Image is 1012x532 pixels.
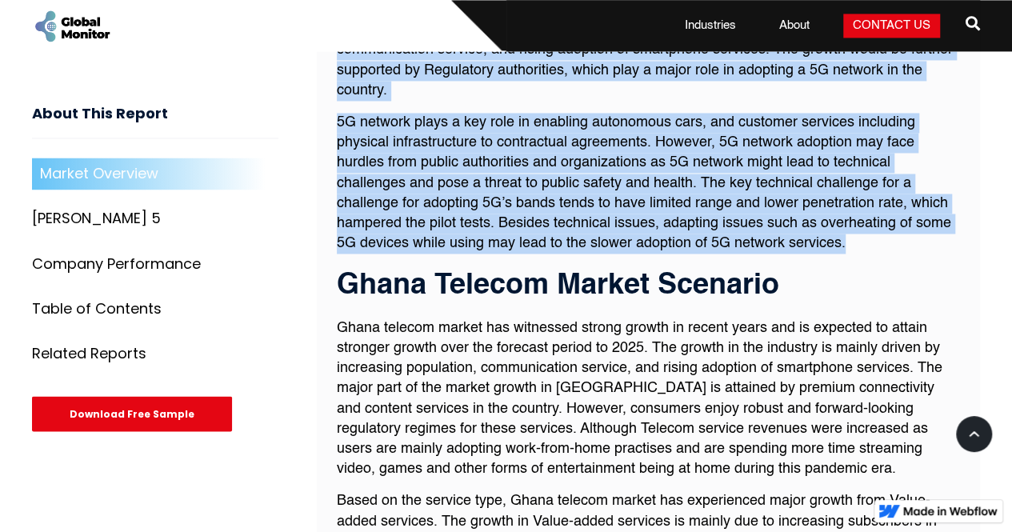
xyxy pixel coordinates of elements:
[32,202,278,234] a: [PERSON_NAME] 5
[32,337,278,369] a: Related Reports
[337,20,961,101] p: The growth in [GEOGRAPHIC_DATA] Telecom Market has been driven by increasing population, communic...
[32,210,161,226] div: [PERSON_NAME] 5
[32,345,146,361] div: Related Reports
[32,8,112,44] a: home
[337,113,961,254] p: 5G network plays a key role in enabling autonomous cars, and customer services including physical...
[770,18,819,34] a: About
[40,166,158,182] div: Market Overview
[32,158,278,190] a: Market Overview
[966,10,980,42] a: 
[337,318,961,479] p: Ghana telecom market has witnessed strong growth in recent years and is expected to attain strong...
[966,12,980,34] span: 
[32,396,232,431] div: Download Free Sample
[32,106,278,138] h3: About This Report
[32,292,278,324] a: Table of Contents
[337,270,961,302] h3: Ghana Telecom Market Scenario
[32,247,278,279] a: Company Performance
[32,255,201,271] div: Company Performance
[32,300,162,316] div: Table of Contents
[903,506,998,516] img: Made in Webflow
[843,14,940,38] a: Contact Us
[675,18,746,34] a: Industries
